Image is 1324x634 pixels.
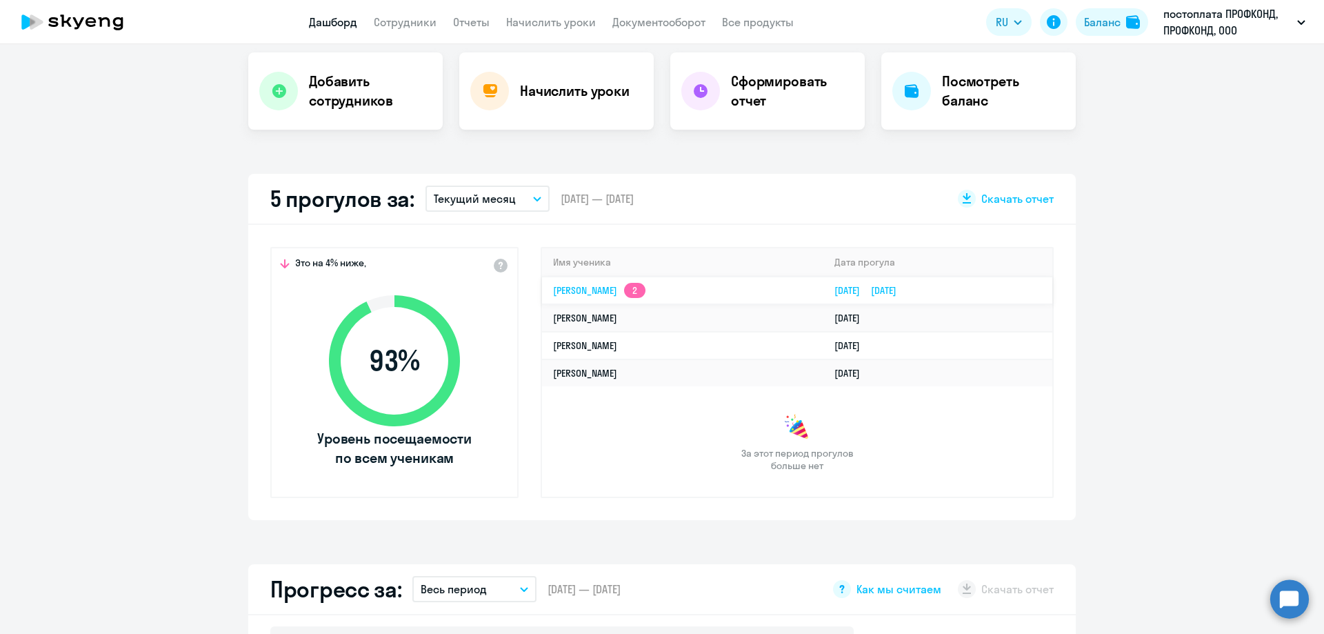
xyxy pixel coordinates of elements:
[722,15,794,29] a: Все продукты
[412,576,536,602] button: Весь период
[520,81,630,101] h4: Начислить уроки
[295,257,366,273] span: Это на 4% ниже,
[1076,8,1148,36] button: Балансbalance
[624,283,645,298] app-skyeng-badge: 2
[996,14,1008,30] span: RU
[1084,14,1121,30] div: Баланс
[453,15,490,29] a: Отчеты
[542,248,823,277] th: Имя ученика
[783,414,811,442] img: congrats
[506,15,596,29] a: Начислить уроки
[1156,6,1312,39] button: постоплата ПРОФКОНД, ПРОФКОНД, ООО
[315,344,474,377] span: 93 %
[553,367,617,379] a: [PERSON_NAME]
[1163,6,1292,39] p: постоплата ПРОФКОНД, ПРОФКОНД, ООО
[739,447,855,472] span: За этот период прогулов больше нет
[834,284,907,297] a: [DATE][DATE]
[561,191,634,206] span: [DATE] — [DATE]
[270,185,414,212] h2: 5 прогулов за:
[548,582,621,597] span: [DATE] — [DATE]
[981,191,1054,206] span: Скачать отчет
[315,429,474,468] span: Уровень посещаемости по всем ученикам
[612,15,705,29] a: Документооборот
[421,581,487,597] p: Весь период
[856,582,941,597] span: Как мы считаем
[823,248,1052,277] th: Дата прогула
[553,284,645,297] a: [PERSON_NAME]2
[1126,15,1140,29] img: balance
[553,312,617,324] a: [PERSON_NAME]
[942,72,1065,110] h4: Посмотреть баланс
[425,186,550,212] button: Текущий месяц
[553,339,617,352] a: [PERSON_NAME]
[374,15,437,29] a: Сотрудники
[834,312,871,324] a: [DATE]
[731,72,854,110] h4: Сформировать отчет
[434,190,516,207] p: Текущий месяц
[309,72,432,110] h4: Добавить сотрудников
[834,367,871,379] a: [DATE]
[834,339,871,352] a: [DATE]
[986,8,1032,36] button: RU
[309,15,357,29] a: Дашборд
[270,575,401,603] h2: Прогресс за:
